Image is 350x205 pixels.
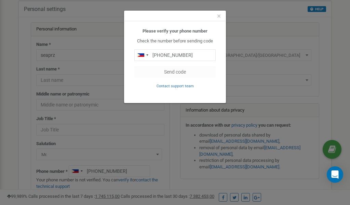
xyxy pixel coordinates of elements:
[134,38,216,44] p: Check the number before sending code
[217,13,221,20] button: Close
[143,28,207,34] b: Please verify your phone number
[157,84,194,88] small: Contact support team
[217,12,221,20] span: ×
[327,166,343,183] div: Open Intercom Messenger
[135,50,150,61] div: Telephone country code
[134,66,216,78] button: Send code
[157,83,194,88] a: Contact support team
[134,49,216,61] input: 0905 123 4567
